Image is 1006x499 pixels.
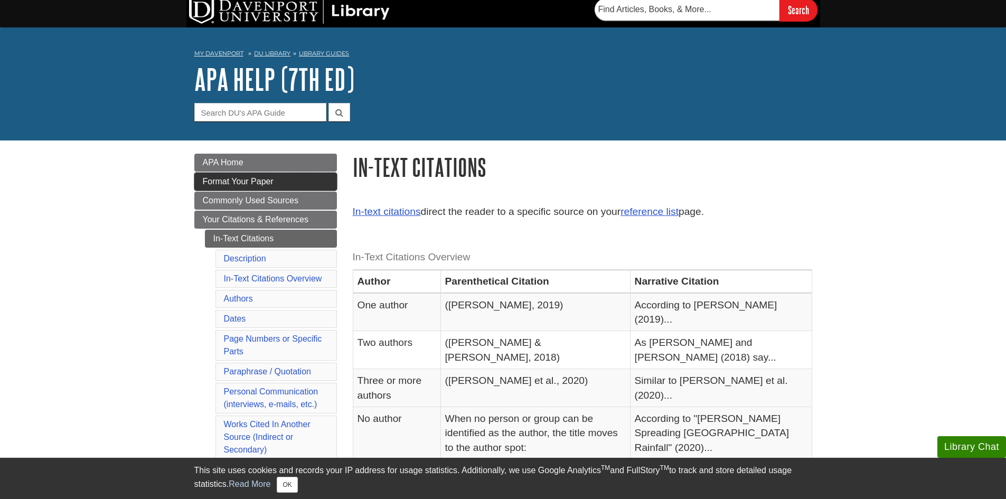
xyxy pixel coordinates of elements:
td: ([PERSON_NAME] & [PERSON_NAME], 2018) [440,331,630,369]
td: One author [353,293,440,331]
a: My Davenport [194,49,243,58]
th: Narrative Citation [630,270,812,293]
a: Works Cited In Another Source (Indirect or Secondary) [224,420,311,454]
nav: breadcrumb [194,46,812,63]
a: Format Your Paper [194,173,337,191]
h1: In-Text Citations [353,154,812,181]
td: ([PERSON_NAME] et al., 2020) [440,369,630,407]
span: Format Your Paper [203,177,274,186]
a: In-Text Citations Overview [224,274,322,283]
a: Personal Communication(interviews, e-mails, etc.) [224,387,318,409]
td: Similar to [PERSON_NAME] et al. (2020)... [630,369,812,407]
a: In-Text Citations [205,230,337,248]
sup: TM [601,464,610,472]
a: Your Citations & References [194,211,337,229]
a: APA Home [194,154,337,172]
a: Commonly Used Sources [194,192,337,210]
a: Authors [224,294,253,303]
td: Two authors [353,331,440,369]
button: Close [277,477,297,493]
a: Read More [229,479,270,488]
a: Description [224,254,266,263]
div: This site uses cookies and records your IP address for usage statistics. Additionally, we use Goo... [194,464,812,493]
td: ([PERSON_NAME], 2019) [440,293,630,331]
th: Author [353,270,440,293]
a: DU Library [254,50,290,57]
p: direct the reader to a specific source on your page. [353,204,812,220]
sup: TM [660,464,669,472]
a: In-text citations [353,206,421,217]
button: Library Chat [937,436,1006,458]
td: As [PERSON_NAME] and [PERSON_NAME] (2018) say... [630,331,812,369]
th: Parenthetical Citation [440,270,630,293]
a: APA Help (7th Ed) [194,63,354,96]
span: APA Home [203,158,243,167]
a: Library Guides [299,50,349,57]
input: Search DU's APA Guide [194,103,326,121]
caption: In-Text Citations Overview [353,246,812,269]
a: Paraphrase / Quotation [224,367,311,376]
td: Three or more authors [353,369,440,407]
span: Your Citations & References [203,215,308,224]
a: Dates [224,314,246,323]
a: reference list [620,206,679,217]
span: Commonly Used Sources [203,196,298,205]
td: According to [PERSON_NAME] (2019)... [630,293,812,331]
a: Page Numbers or Specific Parts [224,334,322,356]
